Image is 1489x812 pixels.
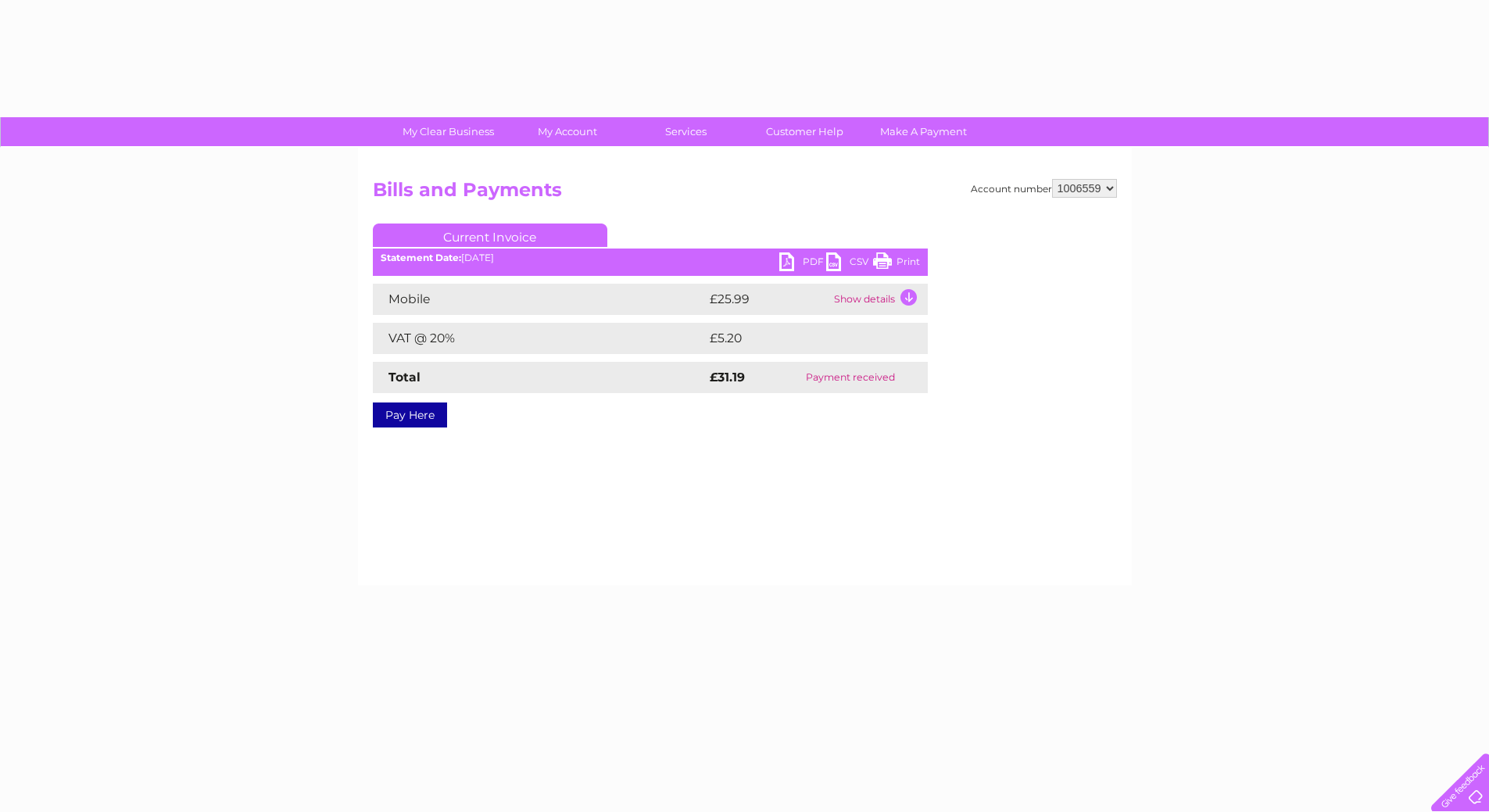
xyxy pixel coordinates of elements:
[384,117,513,146] a: My Clear Business
[710,370,745,385] strong: £31.19
[706,323,891,354] td: £5.20
[740,117,869,146] a: Customer Help
[373,284,706,315] td: Mobile
[971,179,1117,198] div: Account number
[774,362,928,393] td: Payment received
[830,284,928,315] td: Show details
[779,252,826,275] a: PDF
[873,252,920,275] a: Print
[621,117,750,146] a: Services
[373,252,928,263] div: [DATE]
[388,370,421,385] strong: Total
[706,284,830,315] td: £25.99
[373,402,447,427] a: Pay Here
[826,252,873,275] a: CSV
[373,323,706,354] td: VAT @ 20%
[373,224,607,247] a: Current Invoice
[373,179,1117,209] h2: Bills and Payments
[381,252,461,263] b: Statement Date:
[859,117,988,146] a: Make A Payment
[503,117,632,146] a: My Account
